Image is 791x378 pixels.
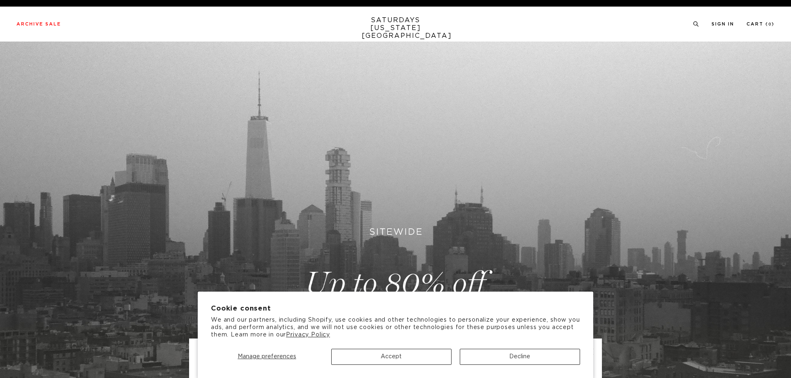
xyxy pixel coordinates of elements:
a: Cart (0) [747,22,775,26]
button: Decline [460,349,580,365]
h2: Cookie consent [211,305,580,313]
button: Accept [331,349,452,365]
p: We and our partners, including Shopify, use cookies and other technologies to personalize your ex... [211,316,580,339]
span: Manage preferences [238,354,296,359]
a: SATURDAYS[US_STATE][GEOGRAPHIC_DATA] [362,16,430,40]
small: 0 [768,23,772,26]
a: Sign In [711,22,734,26]
a: Privacy Policy [286,332,330,338]
button: Manage preferences [211,349,323,365]
a: Archive Sale [16,22,61,26]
